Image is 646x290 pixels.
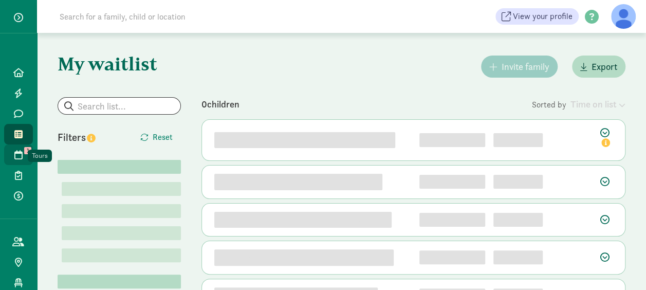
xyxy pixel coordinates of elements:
div: Lorem [58,275,181,288]
div: Time on list [570,97,625,111]
div: Tours [32,151,48,161]
iframe: Chat Widget [595,241,646,290]
div: 0 children [201,97,532,111]
label: Lorem (1) [62,248,66,261]
div: [object Object] [493,250,543,264]
div: 4 [419,250,485,264]
div: [object Object] [493,175,543,189]
div: 1 [419,133,485,147]
div: Filters [58,130,119,145]
span: 1 [24,147,31,154]
button: Invite family [481,56,558,78]
label: Lorem (1) [62,182,66,194]
div: [object Object] [493,213,543,227]
input: Search for a family, child or location [53,6,342,27]
div: lyal1tj9kkkfwyiwqm7eyi4jyat undefined [214,212,392,228]
a: View your profile [495,8,579,25]
div: 1a7fq9cj3rm3bcw7iryzs42kj9 undefined [214,132,395,149]
span: View your profile [513,10,573,23]
label: Lorem (1) [62,204,66,216]
div: 3 [419,213,485,227]
button: Export [572,56,625,78]
span: Reset [153,131,173,143]
div: Lorem [58,160,181,174]
label: Lorem (1) [62,226,66,239]
div: [object Object] [493,133,543,147]
h1: My waitlist [58,53,181,74]
a: 1 [4,144,33,165]
span: Export [592,60,617,74]
div: 2 [419,175,485,189]
div: sg6z2vzq58f9ob95fhnuygjeg undefined [214,249,394,266]
input: Search list... [58,98,180,114]
span: Invite family [502,60,549,74]
div: Sorted by [532,97,625,111]
div: yn3q9nqwv9gjq8xxetjkx1a undefined [214,174,382,190]
button: Reset [132,127,181,148]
